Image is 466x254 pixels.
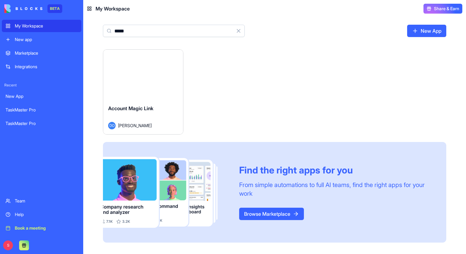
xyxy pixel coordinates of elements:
div: New App [6,93,78,99]
a: Book a meeting [2,222,81,234]
div: Help [15,211,78,218]
a: Account Magic LinkDO[PERSON_NAME] [103,49,183,135]
button: Share & Earn [423,4,462,14]
div: Find the right apps for you [239,164,431,176]
a: New App [2,90,81,102]
div: TaskMaster Pro [6,120,78,127]
span: [PERSON_NAME] [118,122,152,129]
div: Integrations [15,64,78,70]
span: Account Magic Link [108,105,153,111]
a: New app [2,33,81,46]
img: Frame_181_egmpey.png [103,157,229,228]
span: Share & Earn [434,6,459,12]
span: DO [108,122,116,129]
div: Book a meeting [15,225,78,231]
div: My Workspace [15,23,78,29]
div: Team [15,198,78,204]
div: BETA [47,4,62,13]
a: New App [407,25,446,37]
a: My Workspace [2,20,81,32]
a: Team [2,195,81,207]
a: Help [2,208,81,221]
div: TaskMaster Pro [6,107,78,113]
a: Browse Marketplace [239,208,304,220]
span: Recent [2,83,81,88]
a: TaskMaster Pro [2,117,81,130]
div: Marketplace [15,50,78,56]
a: TaskMaster Pro [2,104,81,116]
div: New app [15,36,78,43]
a: BETA [4,4,62,13]
a: Integrations [2,60,81,73]
img: logo [4,4,43,13]
div: From simple automations to full AI teams, find the right apps for your work [239,181,431,198]
span: S [3,240,13,250]
span: My Workspace [96,5,130,12]
a: Marketplace [2,47,81,59]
